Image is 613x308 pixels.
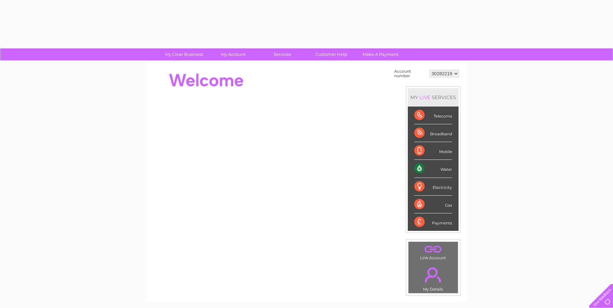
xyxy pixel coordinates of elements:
a: My Account [206,48,260,60]
td: Link Account [408,241,458,262]
div: Water [414,160,452,178]
div: Electricity [414,178,452,196]
a: My Clear Business [157,48,211,60]
div: MY SERVICES [408,88,459,107]
a: Make A Payment [354,48,407,60]
div: Broadband [414,124,452,142]
a: Services [256,48,309,60]
td: Account number [393,67,428,80]
div: LIVE [418,94,432,100]
td: My Details [408,262,458,293]
div: Telecoms [414,107,452,124]
div: Payments [414,213,452,231]
div: Mobile [414,142,452,160]
a: . [410,243,456,255]
a: . [410,263,456,286]
div: Gas [414,196,452,213]
a: Customer Help [305,48,358,60]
